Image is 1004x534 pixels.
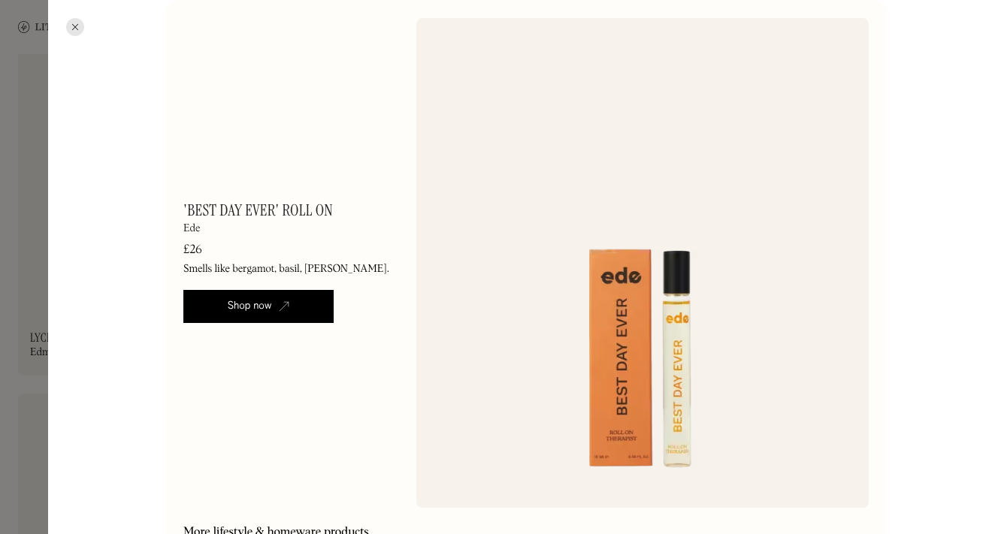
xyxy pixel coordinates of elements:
div: £26 [183,244,202,256]
p: Smells like bergamot, basil, [PERSON_NAME]. [183,261,389,277]
img: Open in new tab [279,301,289,312]
a: Shop now [183,290,334,323]
div: Shop now [228,299,272,314]
h1: 'Best Day Ever' Roll On [183,203,333,219]
div: Ede [183,223,200,234]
